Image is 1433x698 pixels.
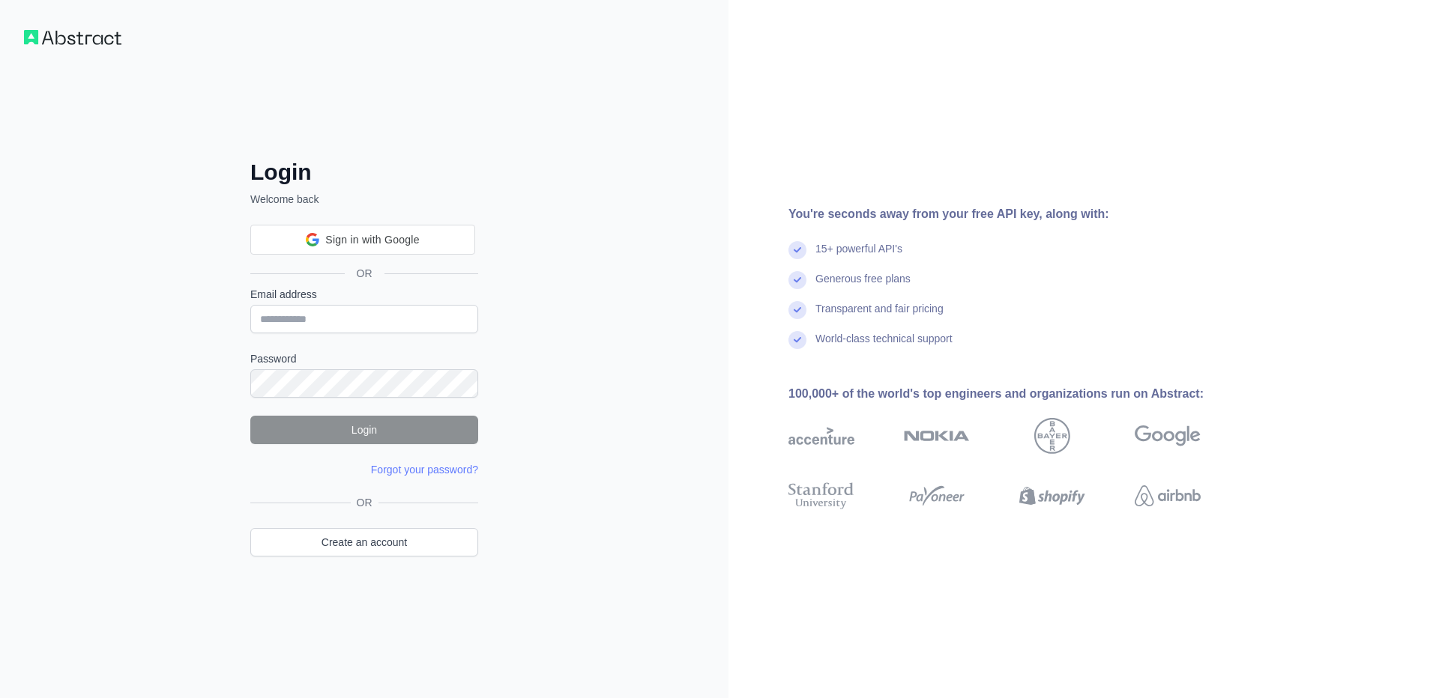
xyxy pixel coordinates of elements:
[351,495,378,510] span: OR
[788,271,806,289] img: check mark
[250,351,478,366] label: Password
[325,232,419,248] span: Sign in with Google
[250,287,478,302] label: Email address
[250,528,478,556] a: Create an account
[815,241,902,271] div: 15+ powerful API's
[815,271,911,301] div: Generous free plans
[1019,479,1085,512] img: shopify
[250,159,478,186] h2: Login
[788,385,1249,403] div: 100,000+ of the world's top engineers and organizations run on Abstract:
[1135,479,1201,512] img: airbnb
[250,416,478,444] button: Login
[788,479,854,512] img: stanford university
[345,266,384,281] span: OR
[788,241,806,259] img: check mark
[904,479,970,512] img: payoneer
[788,331,806,349] img: check mark
[24,30,121,45] img: Workflow
[250,225,475,255] div: Sign in with Google
[815,301,944,331] div: Transparent and fair pricing
[788,418,854,454] img: accenture
[250,192,478,207] p: Welcome back
[1135,418,1201,454] img: google
[815,331,953,361] div: World-class technical support
[371,464,478,476] a: Forgot your password?
[788,301,806,319] img: check mark
[1034,418,1070,454] img: bayer
[904,418,970,454] img: nokia
[788,205,1249,223] div: You're seconds away from your free API key, along with:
